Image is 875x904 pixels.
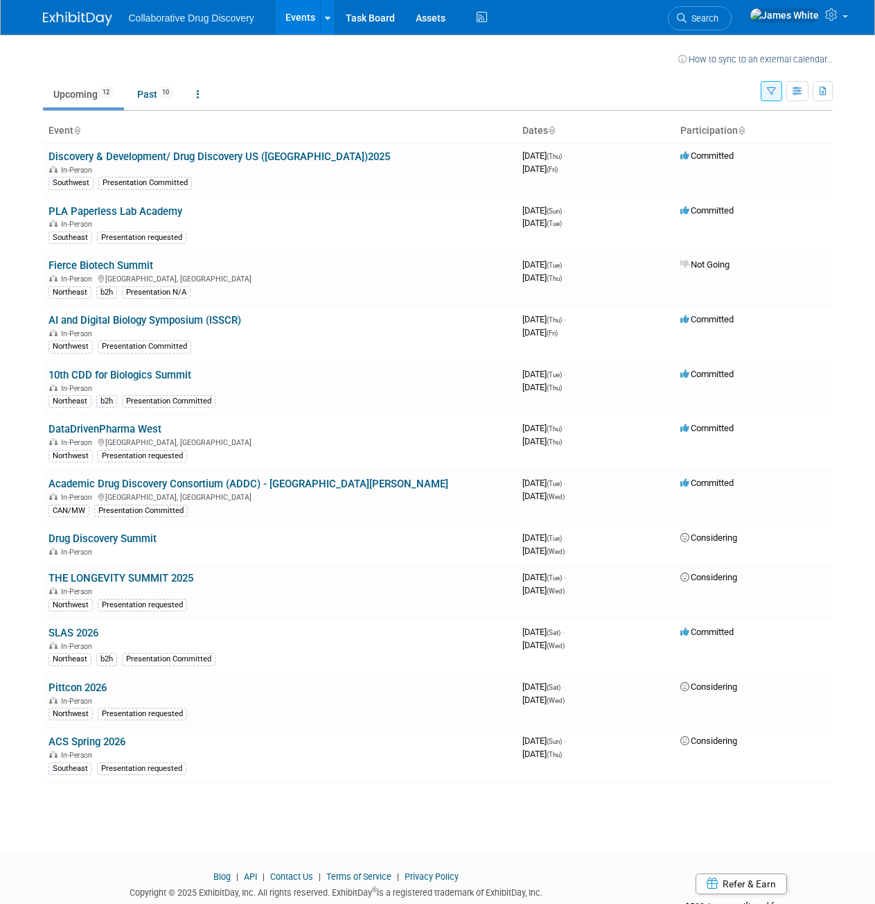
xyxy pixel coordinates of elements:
[522,681,565,692] span: [DATE]
[326,871,391,882] a: Terms of Service
[668,6,732,31] a: Search
[696,873,787,894] a: Refer & Earn
[48,627,98,639] a: SLAS 2026
[564,423,566,433] span: -
[522,436,562,446] span: [DATE]
[61,697,96,706] span: In-Person
[547,261,562,269] span: (Tue)
[61,587,96,596] span: In-Person
[97,763,186,775] div: Presentation requested
[547,425,562,433] span: (Thu)
[522,640,565,650] span: [DATE]
[48,423,161,435] a: DataDrivenPharma West
[49,697,58,704] img: In-Person Event
[564,532,566,543] span: -
[522,532,566,543] span: [DATE]
[564,150,566,161] span: -
[213,871,231,882] a: Blog
[547,493,565,501] span: (Wed)
[61,329,96,338] span: In-Person
[750,8,820,23] img: James White
[49,548,58,555] img: In-Person Event
[547,371,562,379] span: (Tue)
[680,532,737,543] span: Considering
[49,220,58,227] img: In-Person Event
[122,653,215,666] div: Presentation Committed
[564,259,566,270] span: -
[233,871,242,882] span: |
[61,493,96,502] span: In-Person
[522,736,566,746] span: [DATE]
[547,574,562,582] span: (Tue)
[738,125,745,136] a: Sort by Participation Type
[94,505,188,517] div: Presentation Committed
[522,749,562,759] span: [DATE]
[48,232,92,244] div: Southeast
[680,681,737,692] span: Considering
[547,697,565,704] span: (Wed)
[48,259,153,272] a: Fierce Biotech Summit
[48,272,511,284] div: [GEOGRAPHIC_DATA], [GEOGRAPHIC_DATA]
[680,259,730,270] span: Not Going
[680,150,734,161] span: Committed
[48,205,182,218] a: PLA Paperless Lab Academy
[49,329,58,336] img: In-Person Event
[522,259,566,270] span: [DATE]
[547,684,560,691] span: (Sat)
[547,534,562,542] span: (Tue)
[98,340,191,353] div: Presentation Committed
[675,119,833,143] th: Participation
[97,232,186,244] div: Presentation requested
[61,548,96,557] span: In-Person
[49,275,58,281] img: In-Person Event
[547,166,558,173] span: (Fri)
[564,314,566,324] span: -
[372,886,377,894] sup: ®
[564,572,566,582] span: -
[61,751,96,760] span: In-Person
[522,205,566,216] span: [DATE]
[49,493,58,500] img: In-Person Event
[547,438,562,446] span: (Thu)
[61,438,96,447] span: In-Person
[522,546,565,556] span: [DATE]
[547,384,562,392] span: (Thu)
[61,166,96,175] span: In-Person
[522,218,562,228] span: [DATE]
[43,883,630,899] div: Copyright © 2025 ExhibitDay, Inc. All rights reserved. ExhibitDay is a registered trademark of Ex...
[49,438,58,445] img: In-Person Event
[61,642,96,651] span: In-Person
[547,751,562,758] span: (Thu)
[547,316,562,324] span: (Thu)
[522,585,565,596] span: [DATE]
[680,205,734,216] span: Committed
[522,423,566,433] span: [DATE]
[48,177,94,189] div: Southwest
[687,13,718,24] span: Search
[547,275,562,282] span: (Thu)
[547,629,560,636] span: (Sat)
[680,314,734,324] span: Committed
[98,599,187,611] div: Presentation requested
[98,708,187,720] div: Presentation requested
[680,423,734,433] span: Committed
[48,763,92,775] div: Southeast
[48,395,91,408] div: Northeast
[48,532,157,545] a: Drug Discovery Summit
[61,384,96,393] span: In-Person
[680,478,734,488] span: Committed
[522,695,565,705] span: [DATE]
[48,478,448,490] a: Academic Drug Discovery Consortium (ADDC) - [GEOGRAPHIC_DATA][PERSON_NAME]
[48,505,89,517] div: CAN/MW
[259,871,268,882] span: |
[127,81,184,107] a: Past10
[547,738,562,745] span: (Sun)
[49,166,58,173] img: In-Person Event
[547,548,565,555] span: (Wed)
[48,708,93,720] div: Northwest
[522,627,565,637] span: [DATE]
[564,369,566,379] span: -
[73,125,80,136] a: Sort by Event Name
[48,450,93,462] div: Northwest
[522,491,565,501] span: [DATE]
